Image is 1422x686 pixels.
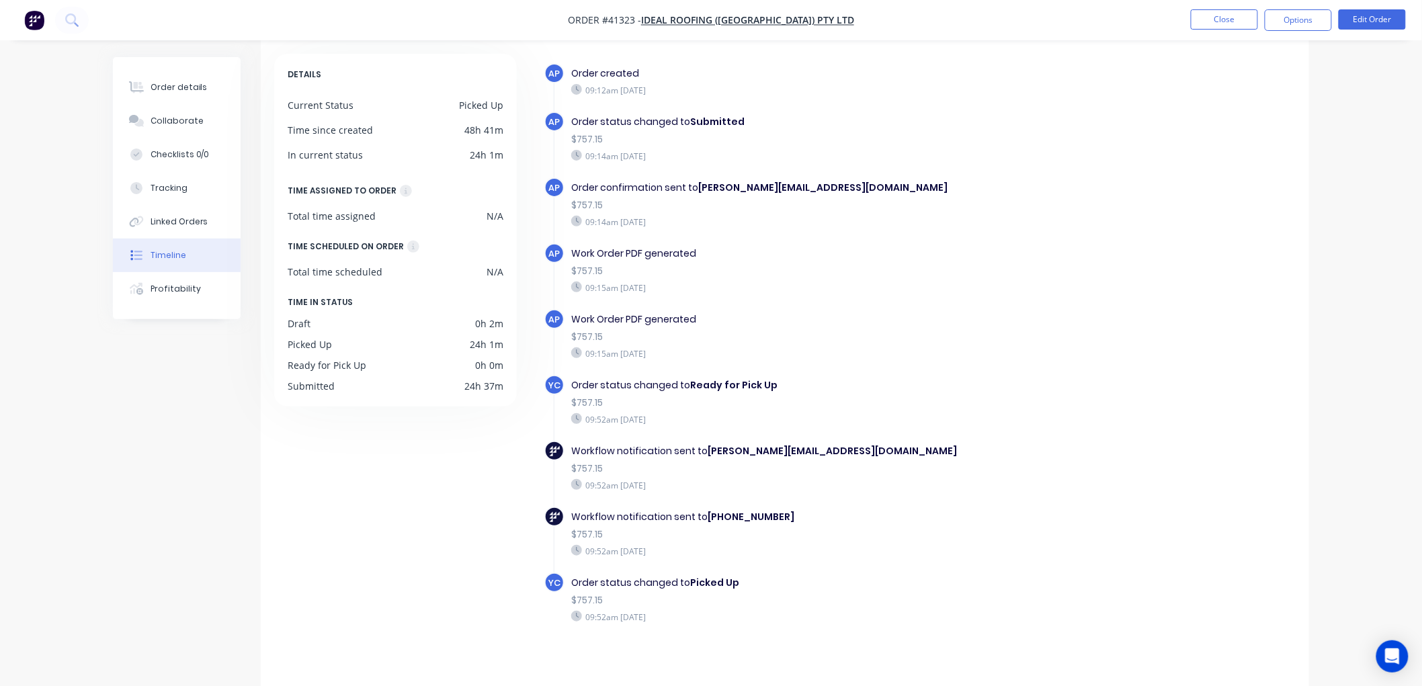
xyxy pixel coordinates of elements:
[571,396,1036,410] div: $757.15
[1191,9,1258,30] button: Close
[571,216,1036,228] div: 09:14am [DATE]
[113,205,241,239] button: Linked Orders
[690,576,739,589] b: Picked Up
[571,330,1036,344] div: $757.15
[571,115,1036,129] div: Order status changed to
[475,358,503,372] div: 0h 0m
[288,337,332,351] div: Picked Up
[571,378,1036,392] div: Order status changed to
[487,265,503,279] div: N/A
[571,84,1036,96] div: 09:12am [DATE]
[151,148,210,161] div: Checklists 0/0
[288,379,335,393] div: Submitted
[288,358,366,372] div: Ready for Pick Up
[288,183,396,198] div: TIME ASSIGNED TO ORDER
[151,182,187,194] div: Tracking
[470,337,503,351] div: 24h 1m
[151,283,201,295] div: Profitability
[549,313,560,326] span: AP
[571,150,1036,162] div: 09:14am [DATE]
[288,98,353,112] div: Current Status
[549,116,560,128] span: AP
[641,14,854,27] a: Ideal Roofing ([GEOGRAPHIC_DATA]) Pty Ltd
[571,593,1036,607] div: $757.15
[550,512,560,522] img: Factory Icon
[288,67,321,82] span: DETAILS
[549,247,560,260] span: AP
[690,115,745,128] b: Submitted
[288,295,353,310] span: TIME IN STATUS
[113,171,241,205] button: Tracking
[113,104,241,138] button: Collaborate
[568,14,641,27] span: Order #41323 -
[1339,9,1406,30] button: Edit Order
[571,264,1036,278] div: $757.15
[571,576,1036,590] div: Order status changed to
[571,479,1036,491] div: 09:52am [DATE]
[470,148,503,162] div: 24h 1m
[113,239,241,272] button: Timeline
[571,510,1036,524] div: Workflow notification sent to
[288,209,376,223] div: Total time assigned
[571,132,1036,146] div: $757.15
[571,545,1036,557] div: 09:52am [DATE]
[464,379,503,393] div: 24h 37m
[571,282,1036,294] div: 09:15am [DATE]
[1265,9,1332,31] button: Options
[113,138,241,171] button: Checklists 0/0
[288,148,363,162] div: In current status
[113,272,241,306] button: Profitability
[24,10,44,30] img: Factory
[288,123,373,137] div: Time since created
[571,198,1036,212] div: $757.15
[548,576,560,589] span: YC
[571,312,1036,327] div: Work Order PDF generated
[698,181,948,194] b: [PERSON_NAME][EMAIL_ADDRESS][DOMAIN_NAME]
[550,446,560,456] img: Factory Icon
[571,444,1036,458] div: Workflow notification sent to
[113,71,241,104] button: Order details
[571,181,1036,195] div: Order confirmation sent to
[549,67,560,80] span: AP
[288,239,404,254] div: TIME SCHEDULED ON ORDER
[571,462,1036,476] div: $757.15
[464,123,503,137] div: 48h 41m
[548,379,560,392] span: YC
[151,216,208,228] div: Linked Orders
[288,316,310,331] div: Draft
[459,98,503,112] div: Picked Up
[571,413,1036,425] div: 09:52am [DATE]
[571,527,1036,542] div: $757.15
[549,181,560,194] span: AP
[151,81,208,93] div: Order details
[151,115,204,127] div: Collaborate
[571,67,1036,81] div: Order created
[708,444,957,458] b: [PERSON_NAME][EMAIL_ADDRESS][DOMAIN_NAME]
[571,611,1036,623] div: 09:52am [DATE]
[571,247,1036,261] div: Work Order PDF generated
[690,378,778,392] b: Ready for Pick Up
[1376,640,1409,673] div: Open Intercom Messenger
[475,316,503,331] div: 0h 2m
[571,347,1036,359] div: 09:15am [DATE]
[487,209,503,223] div: N/A
[708,510,794,523] b: [PHONE_NUMBER]
[288,265,382,279] div: Total time scheduled
[151,249,186,261] div: Timeline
